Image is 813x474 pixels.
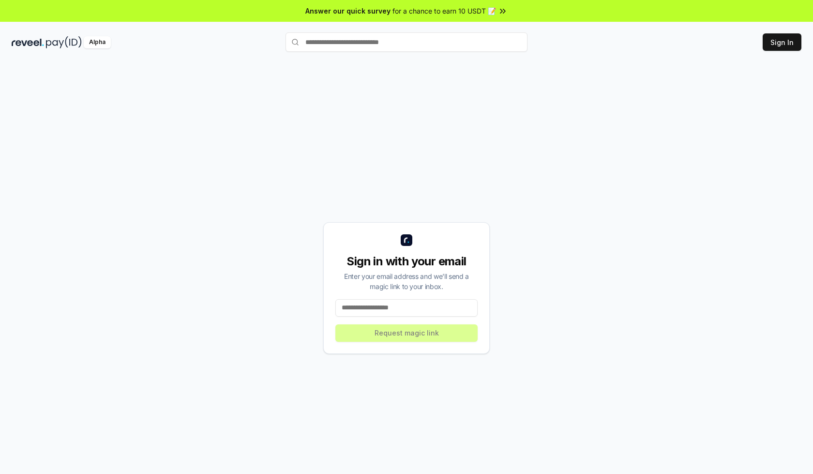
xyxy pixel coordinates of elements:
[305,6,391,16] span: Answer our quick survey
[401,234,412,246] img: logo_small
[763,33,801,51] button: Sign In
[335,271,478,291] div: Enter your email address and we’ll send a magic link to your inbox.
[12,36,44,48] img: reveel_dark
[84,36,111,48] div: Alpha
[46,36,82,48] img: pay_id
[335,254,478,269] div: Sign in with your email
[392,6,496,16] span: for a chance to earn 10 USDT 📝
